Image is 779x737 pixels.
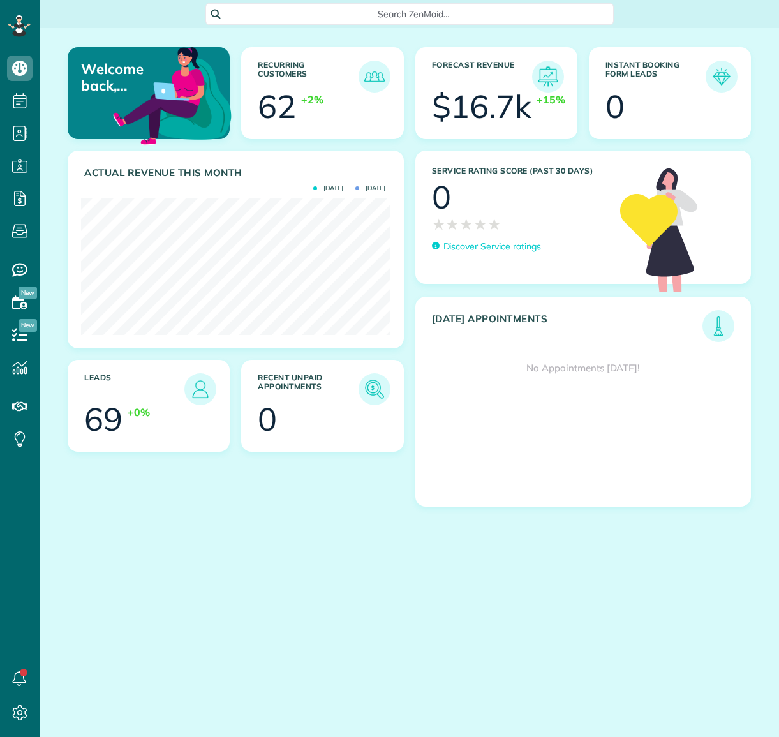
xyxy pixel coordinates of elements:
img: icon_todays_appointments-901f7ab196bb0bea1936b74009e4eb5ffbc2d2711fa7634e0d609ed5ef32b18b.png [706,313,731,339]
span: [DATE] [355,185,385,191]
h3: Actual Revenue this month [84,167,390,179]
img: icon_form_leads-04211a6a04a5b2264e4ee56bc0799ec3eb69b7e499cbb523a139df1d13a81ae0.png [709,64,734,89]
img: icon_recurring_customers-cf858462ba22bcd05b5a5880d41d6543d210077de5bb9ebc9590e49fd87d84ed.png [362,64,387,89]
div: $16.7k [432,91,532,123]
span: [DATE] [313,185,343,191]
h3: [DATE] Appointments [432,313,703,342]
div: 62 [258,91,296,123]
h3: Recent unpaid appointments [258,373,358,405]
img: dashboard_welcome-42a62b7d889689a78055ac9021e634bf52bae3f8056760290aed330b23ab8690.png [110,33,234,156]
img: icon_unpaid_appointments-47b8ce3997adf2238b356f14209ab4cced10bd1f174958f3ca8f1d0dd7fffeee.png [362,376,387,402]
p: Discover Service ratings [443,240,541,253]
span: ★ [487,213,501,235]
span: New [19,287,37,299]
div: 69 [84,403,122,435]
h3: Instant Booking Form Leads [605,61,706,93]
div: +0% [128,405,150,420]
div: 0 [432,181,451,213]
img: icon_leads-1bed01f49abd5b7fead27621c3d59655bb73ed531f8eeb49469d10e621d6b896.png [188,376,213,402]
div: +15% [537,93,565,107]
h3: Leads [84,373,184,405]
h3: Recurring Customers [258,61,358,93]
h3: Service Rating score (past 30 days) [432,167,608,175]
div: 0 [605,91,625,123]
h3: Forecast Revenue [432,61,532,93]
a: Discover Service ratings [432,240,541,253]
span: ★ [473,213,487,235]
img: icon_forecast_revenue-8c13a41c7ed35a8dcfafea3cbb826a0462acb37728057bba2d056411b612bbbe.png [535,64,561,89]
div: No Appointments [DATE]! [416,342,751,394]
span: ★ [445,213,459,235]
p: Welcome back, [PERSON_NAME] AND [PERSON_NAME]! [81,61,176,94]
span: ★ [432,213,446,235]
div: +2% [301,93,323,107]
div: 0 [258,403,277,435]
span: New [19,319,37,332]
span: ★ [459,213,473,235]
